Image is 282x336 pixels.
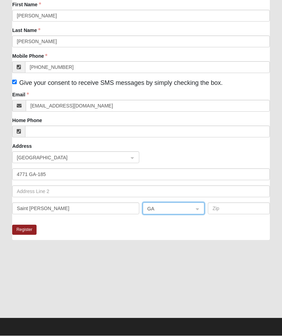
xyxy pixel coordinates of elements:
[12,27,40,34] label: Last Name
[12,53,47,60] label: Mobile Phone
[12,203,139,215] input: City
[12,80,17,85] input: Give your consent to receive SMS messages by simply checking the box.
[12,117,42,124] label: Home Phone
[12,169,270,181] input: Address Line 1
[147,205,187,213] span: GA
[19,80,222,87] span: Give your consent to receive SMS messages by simply checking the box.
[12,186,270,198] input: Address Line 2
[208,203,269,215] input: Zip
[12,1,41,8] label: First Name
[12,143,32,150] label: Address
[12,225,37,235] button: Register
[17,154,122,162] span: United States
[12,91,29,98] label: Email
